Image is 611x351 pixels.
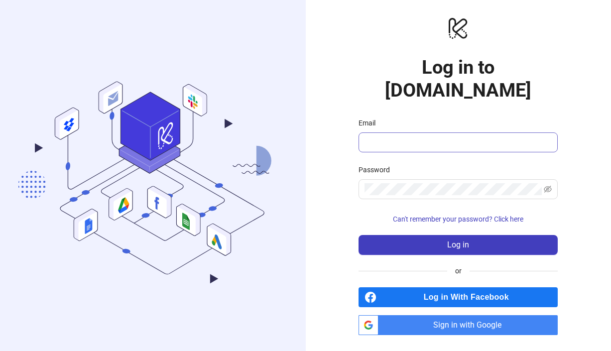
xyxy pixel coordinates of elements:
[365,183,542,195] input: Password
[359,56,558,102] h1: Log in to [DOMAIN_NAME]
[359,117,382,128] label: Email
[382,315,558,335] span: Sign in with Google
[447,240,469,249] span: Log in
[359,215,558,223] a: Can't remember your password? Click here
[359,235,558,255] button: Log in
[544,185,552,193] span: eye-invisible
[359,211,558,227] button: Can't remember your password? Click here
[365,136,550,148] input: Email
[447,265,470,276] span: or
[380,287,558,307] span: Log in With Facebook
[393,215,523,223] span: Can't remember your password? Click here
[359,164,396,175] label: Password
[359,315,558,335] a: Sign in with Google
[359,287,558,307] a: Log in With Facebook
